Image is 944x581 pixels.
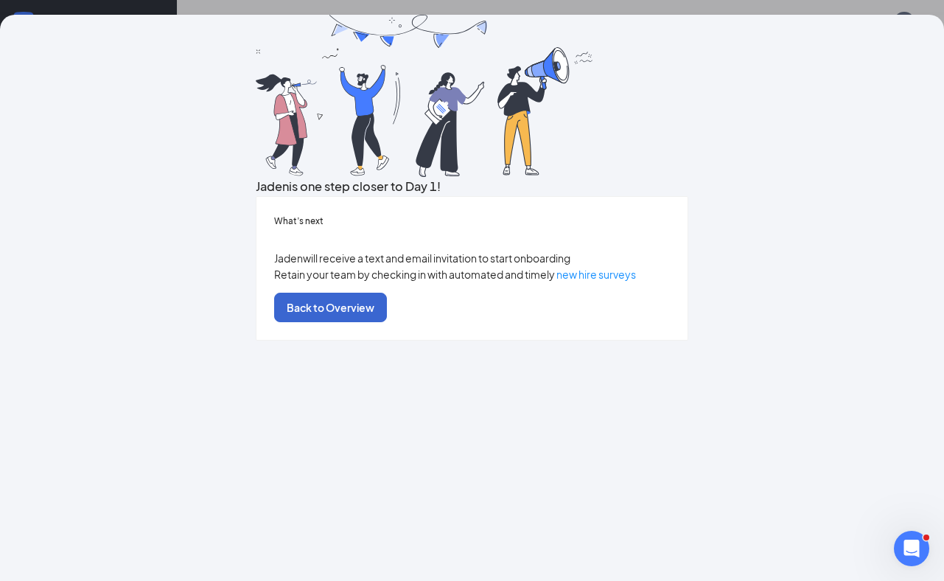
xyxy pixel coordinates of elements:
[894,531,929,566] iframe: Intercom live chat
[274,215,670,228] h5: What’s next
[274,266,670,282] p: Retain your team by checking in with automated and timely
[256,177,688,196] h3: Jaden is one step closer to Day 1!
[256,15,595,177] img: you are all set
[274,250,670,266] p: Jaden will receive a text and email invitation to start onboarding
[274,293,387,322] button: Back to Overview
[556,268,636,281] a: new hire surveys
